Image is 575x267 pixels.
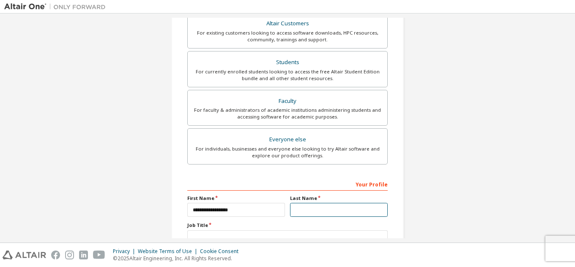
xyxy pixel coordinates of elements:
[200,248,244,255] div: Cookie Consent
[51,251,60,259] img: facebook.svg
[193,95,382,107] div: Faculty
[4,3,110,11] img: Altair One
[193,146,382,159] div: For individuals, businesses and everyone else looking to try Altair software and explore our prod...
[193,18,382,30] div: Altair Customers
[193,134,382,146] div: Everyone else
[193,107,382,120] div: For faculty & administrators of academic institutions administering students and accessing softwa...
[187,222,388,229] label: Job Title
[3,251,46,259] img: altair_logo.svg
[93,251,105,259] img: youtube.svg
[113,255,244,262] p: © 2025 Altair Engineering, Inc. All Rights Reserved.
[187,177,388,191] div: Your Profile
[193,30,382,43] div: For existing customers looking to access software downloads, HPC resources, community, trainings ...
[138,248,200,255] div: Website Terms of Use
[193,57,382,68] div: Students
[187,195,285,202] label: First Name
[79,251,88,259] img: linkedin.svg
[113,248,138,255] div: Privacy
[193,68,382,82] div: For currently enrolled students looking to access the free Altair Student Edition bundle and all ...
[65,251,74,259] img: instagram.svg
[290,195,388,202] label: Last Name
